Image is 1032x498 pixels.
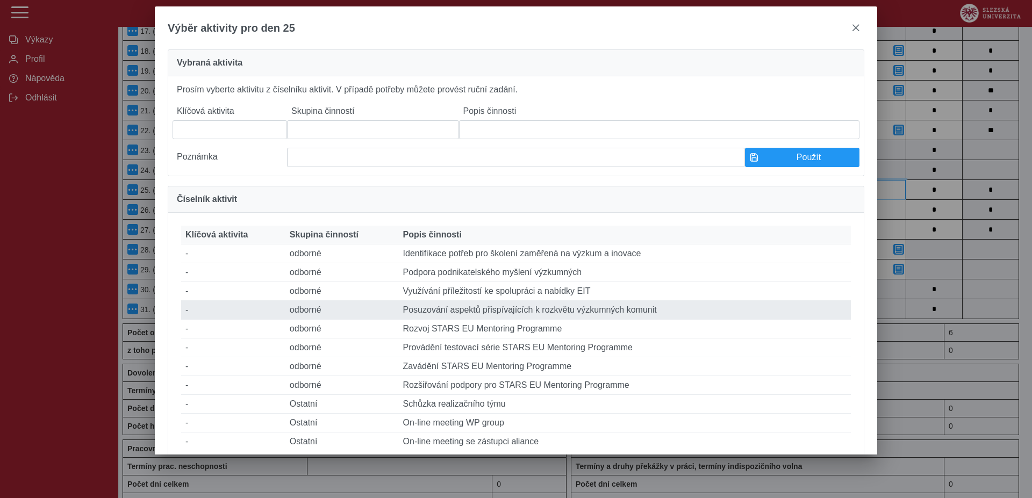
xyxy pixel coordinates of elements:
[399,451,851,470] td: Příprava podkladů pro schůzku realizačního týmu
[399,301,851,320] td: Posuzování aspektů přispívajících k rozkvětu výzkumných komunit
[285,357,399,376] td: odborné
[399,320,851,338] td: Rozvoj STARS EU Mentoring Programme
[285,282,399,301] td: odborné
[285,395,399,414] td: Ostatní
[181,376,285,395] td: -
[181,451,285,470] td: -
[399,263,851,282] td: Podpora podnikatelského myšlení výzkumných
[399,357,851,376] td: Zavádění STARS EU Mentoring Programme
[285,376,399,395] td: odborné
[285,301,399,320] td: odborné
[403,230,462,240] span: Popis činnosti
[285,414,399,432] td: Ostatní
[285,432,399,451] td: Ostatní
[287,102,459,120] label: Skupina činností
[399,432,851,451] td: On-line meeting se zástupci aliance
[181,414,285,432] td: -
[285,263,399,282] td: odborné
[459,102,859,120] label: Popis činnosti
[181,244,285,263] td: -
[399,376,851,395] td: Rozšiřování podpory pro STARS EU Mentoring Programme
[181,320,285,338] td: -
[399,395,851,414] td: Schůzka realizačního týmu
[847,19,864,37] button: close
[285,244,399,263] td: odborné
[745,148,859,167] button: Použít
[185,230,248,240] span: Klíčová aktivita
[399,282,851,301] td: Využívání příležitostí ke spolupráci a nabídky EIT
[399,338,851,357] td: Provádění testovací série STARS EU Mentoring Programme
[181,432,285,451] td: -
[181,282,285,301] td: -
[399,414,851,432] td: On-line meeting WP group
[177,195,237,204] span: Číselník aktivit
[173,102,287,120] label: Klíčová aktivita
[181,338,285,357] td: -
[399,244,851,263] td: Identifikace potřeb pro školení zaměřená na výzkum a inovace
[181,263,285,282] td: -
[181,357,285,376] td: -
[763,153,855,162] span: Použít
[285,451,399,470] td: Ostatní
[181,301,285,320] td: -
[173,148,287,167] label: Poznámka
[290,230,359,240] span: Skupina činností
[177,59,242,67] span: Vybraná aktivita
[285,338,399,357] td: odborné
[285,320,399,338] td: odborné
[168,76,864,176] div: Prosím vyberte aktivitu z číselníku aktivit. V případě potřeby můžete provést ruční zadání.
[168,22,295,34] span: Výběr aktivity pro den 25
[181,395,285,414] td: -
